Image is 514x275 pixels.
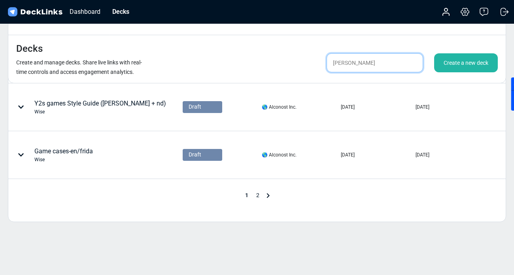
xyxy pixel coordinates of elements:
[6,6,64,18] img: DeckLinks
[416,104,429,111] div: [DATE]
[34,99,166,115] div: Y2s games Style Guide ([PERSON_NAME] + nd)
[434,53,498,72] div: Create a new deck
[262,104,297,111] div: 🌎 Alconost Inc.
[252,192,263,198] span: 2
[262,151,297,158] div: 🌎 Alconost Inc.
[34,147,93,163] div: Game cases-en/frida
[108,7,133,17] div: Decks
[34,108,166,115] div: Wise
[341,104,355,111] div: [DATE]
[189,151,201,159] span: Draft
[416,151,429,158] div: [DATE]
[189,103,201,111] span: Draft
[16,59,142,75] small: Create and manage decks. Share live links with real-time controls and access engagement analytics.
[34,156,93,163] div: Wise
[66,7,104,17] div: Dashboard
[16,43,43,55] h4: Decks
[327,53,423,72] input: Search
[241,192,252,198] span: 1
[341,151,355,158] div: [DATE]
